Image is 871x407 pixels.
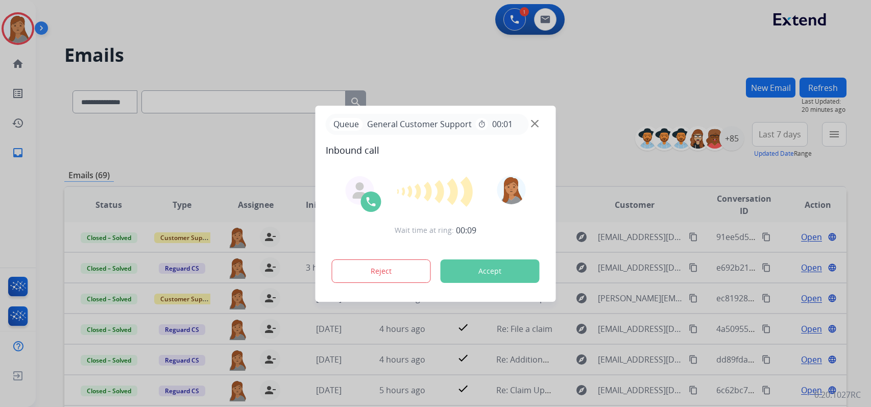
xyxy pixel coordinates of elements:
button: Reject [332,259,431,283]
img: call-icon [365,196,377,208]
img: close-button [531,119,539,127]
span: 00:01 [492,118,513,130]
button: Accept [441,259,540,283]
p: Queue [330,118,363,131]
p: 0.20.1027RC [814,389,861,401]
span: Wait time at ring: [395,225,454,235]
span: 00:09 [456,224,476,236]
img: agent-avatar [352,182,368,199]
img: avatar [497,176,525,204]
span: General Customer Support [363,118,476,130]
span: Inbound call [326,143,546,157]
mat-icon: timer [478,120,486,128]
